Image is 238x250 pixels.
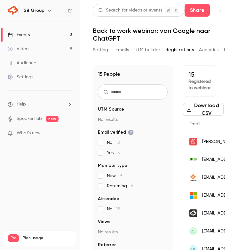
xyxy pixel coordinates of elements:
div: Videos [8,46,30,52]
span: Email verified [98,129,134,136]
p: 15 [188,71,211,78]
span: 12 [116,140,120,145]
button: Download CSV [183,103,224,116]
img: socialbrothers.nl [189,209,197,217]
button: Analytics [199,45,219,55]
span: Referrer [98,242,116,248]
span: new [46,116,59,122]
span: Yes [107,150,120,156]
span: Plan usage [23,236,72,241]
p: No results [98,229,168,235]
li: help-dropdown-opener [8,101,72,108]
iframe: Noticeable Trigger [65,130,72,136]
img: rspsportenbusiness.nl [189,156,197,163]
span: No [107,139,120,146]
span: 9 [120,174,122,178]
span: Returning [107,183,133,189]
div: Search for videos or events [98,7,162,14]
div: Audience [8,60,36,66]
span: ZL [191,228,195,234]
span: Views [98,219,110,225]
button: Share [185,4,210,17]
img: heusinkveld.com [189,138,197,145]
span: Email [189,122,200,126]
span: Pro [8,234,19,242]
span: Help [17,101,26,108]
span: New [107,173,122,179]
span: 6 [131,184,133,188]
span: What's new [17,130,41,137]
h6: SB Group [24,7,44,14]
div: Events [8,32,30,38]
p: No results [98,116,168,123]
h1: 15 People [98,70,120,78]
button: Polls [224,45,233,55]
img: SB Group [8,5,18,16]
button: Settings [93,45,110,55]
div: Settings [8,74,33,80]
p: Registered to webinar [188,78,211,91]
span: No [107,206,120,212]
span: 3 [117,151,120,155]
span: 15 [116,207,120,211]
button: Registrations [165,45,194,55]
span: Member type [98,162,127,169]
span: UTM Source [98,106,124,113]
img: xlreporting.com [189,174,197,181]
span: Attended [98,196,119,202]
h1: Back to work webinar: van Google naar ChatGPT [93,27,225,42]
button: UTM builder [134,45,160,55]
img: outlook.com [189,191,197,199]
button: Emails [115,45,129,55]
a: SpeakerHub [17,115,42,122]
